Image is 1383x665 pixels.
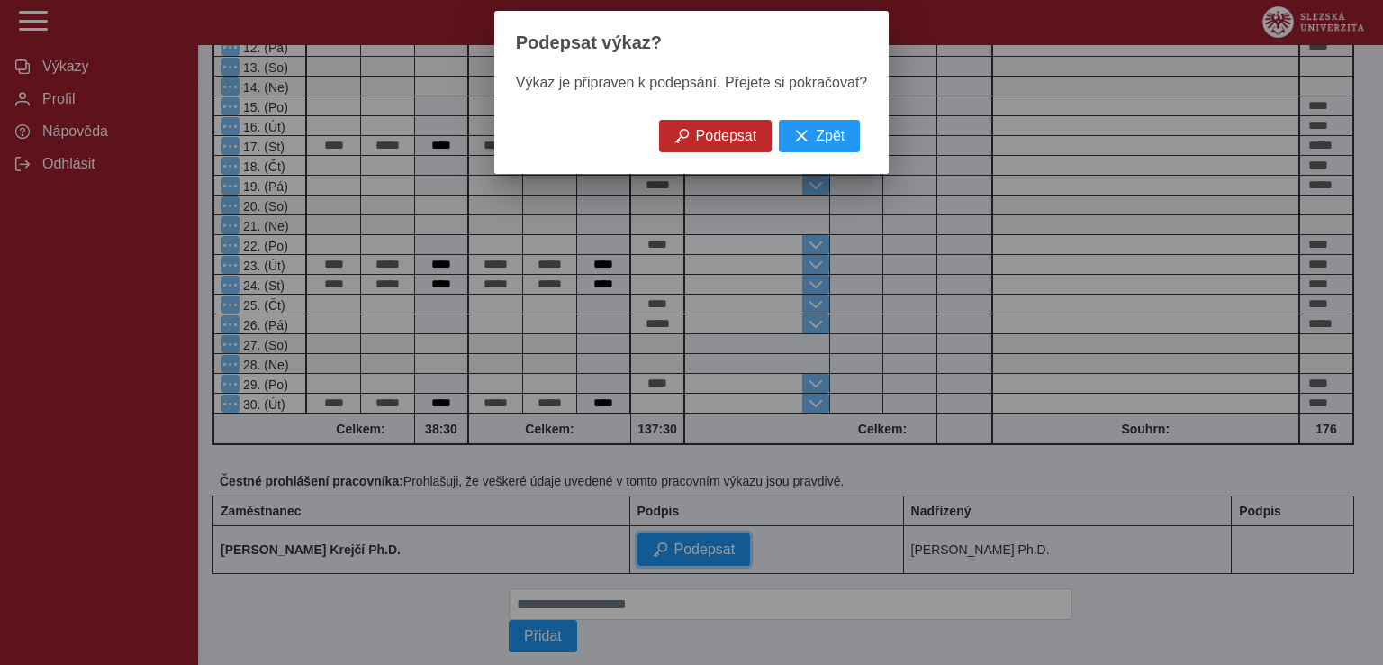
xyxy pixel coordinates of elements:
span: Zpět [816,128,845,144]
span: Výkaz je připraven k podepsání. Přejete si pokračovat? [516,75,867,90]
button: Zpět [779,120,860,152]
span: Podepsat výkaz? [516,32,662,53]
span: Podepsat [696,128,757,144]
button: Podepsat [659,120,773,152]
